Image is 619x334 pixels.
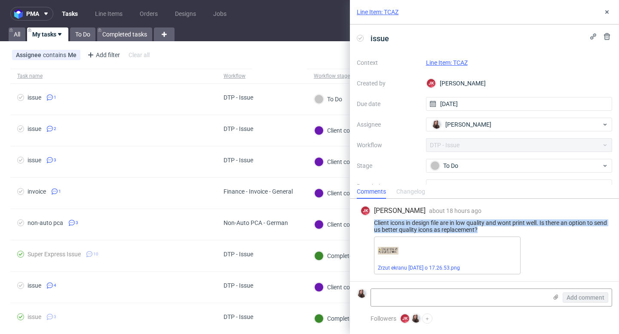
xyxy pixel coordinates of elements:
div: issue [28,313,41,320]
button: + [422,313,432,324]
div: Non-Auto PCA - German [224,219,288,226]
a: Zrzut ekranu [DATE] o 17.26.53.png [378,265,460,271]
div: DTP - Issue [224,313,253,320]
label: Due date [357,99,419,109]
div: DTP - Issue [224,94,253,101]
div: Super Express Issue [28,251,81,258]
span: 3 [54,313,56,320]
span: [PERSON_NAME] [374,206,426,216]
span: 1 [54,94,56,101]
div: issue [28,157,41,164]
span: 3 [76,219,78,226]
div: DTP - Issue [224,251,253,258]
img: Sandra Beśka [432,120,441,129]
div: Me [68,52,77,58]
a: Jobs [208,7,232,21]
span: pma [26,11,39,17]
a: Orders [135,7,163,21]
span: 3 [54,157,56,164]
div: Client contacted [314,126,371,135]
span: 2 [54,125,56,132]
a: All [9,27,25,41]
span: about 18 hours ago [429,207,481,214]
div: non-auto pca [28,219,63,226]
div: Client contacted [314,282,371,292]
div: Completed [314,251,356,261]
div: Add filter [84,48,122,62]
figcaption: JK [427,79,435,88]
div: invoice [28,188,46,195]
div: Completed [314,314,356,323]
span: 10 [93,251,98,258]
span: 1 [58,188,61,195]
a: Line Items [90,7,128,21]
span: Assignee [16,52,43,58]
div: Workflow stage [314,73,350,79]
div: Comments [357,185,386,199]
textarea: Problem: Impact: What is needed?: [426,179,613,221]
div: DTP - Issue [224,157,253,164]
span: Task name [17,73,210,80]
div: Client contacted [314,220,371,229]
label: Context [357,58,419,68]
div: Workflow [224,73,245,79]
div: Finance - Invoice - General [224,188,293,195]
div: Client contacted [314,157,371,167]
div: Client icons in design file are in low quality and wont print well. Is there an option to send us... [360,219,609,233]
div: Client contacted [314,188,371,198]
button: pma [10,7,53,21]
span: contains [43,52,68,58]
span: issue [367,31,392,46]
a: Designs [170,7,201,21]
span: 4 [54,282,56,289]
a: My tasks [27,27,68,41]
div: Changelog [396,185,425,199]
div: DTP - Issue [224,282,253,289]
div: issue [28,94,41,101]
span: [PERSON_NAME] [445,120,491,129]
div: Clear all [127,49,151,61]
a: Line Item: TCAZ [426,59,468,66]
img: Sandra Beśka [412,314,420,323]
a: To Do [70,27,95,41]
label: Created by [357,78,419,88]
div: issue [28,282,41,289]
div: To Do [430,161,601,170]
label: Assignee [357,119,419,130]
div: DTP - Issue [224,125,253,132]
figcaption: JK [401,314,409,323]
figcaption: JK [361,206,370,215]
img: Zrzut ekranu 2025-08-27 o 17.26.53.png [378,247,398,254]
a: Tasks [57,7,83,21]
div: [PERSON_NAME] [426,76,613,90]
a: Line Item: TCAZ [357,8,398,16]
img: Sandra Beśka [358,289,366,298]
label: Description [357,181,419,219]
div: To Do [314,94,342,104]
a: Completed tasks [97,27,152,41]
img: logo [14,9,26,19]
div: issue [28,125,41,132]
label: Workflow [357,140,419,150]
span: Followers [371,315,396,322]
label: Stage [357,161,419,171]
